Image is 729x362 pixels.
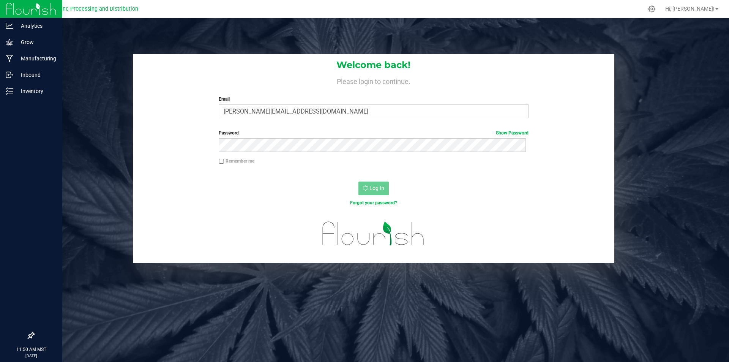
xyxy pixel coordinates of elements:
[313,214,434,253] img: flourish_logo.svg
[350,200,397,206] a: Forgot your password?
[13,87,59,96] p: Inventory
[369,185,384,191] span: Log In
[358,182,389,195] button: Log In
[13,70,59,79] p: Inbound
[13,54,59,63] p: Manufacturing
[219,96,528,103] label: Email
[219,130,239,136] span: Password
[13,38,59,47] p: Grow
[647,5,656,13] div: Manage settings
[6,38,13,46] inline-svg: Grow
[6,87,13,95] inline-svg: Inventory
[665,6,715,12] span: Hi, [PERSON_NAME]!
[6,22,13,30] inline-svg: Analytics
[3,353,59,359] p: [DATE]
[133,60,614,70] h1: Welcome back!
[496,130,529,136] a: Show Password
[6,55,13,62] inline-svg: Manufacturing
[3,346,59,353] p: 11:50 AM MST
[13,21,59,30] p: Analytics
[133,76,614,85] h4: Please login to continue.
[6,71,13,79] inline-svg: Inbound
[219,159,224,164] input: Remember me
[22,6,138,12] span: Globe Farmacy Inc Processing and Distribution
[219,158,254,164] label: Remember me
